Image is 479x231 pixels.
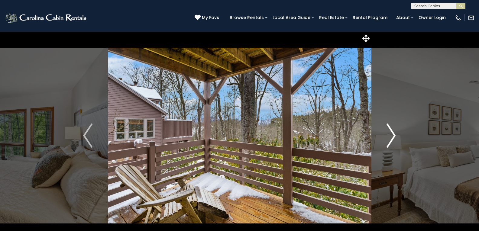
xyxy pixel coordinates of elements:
img: phone-regular-white.png [455,14,461,21]
a: Local Area Guide [270,13,313,22]
img: arrow [387,124,396,148]
span: My Favs [202,14,219,21]
a: Rental Program [350,13,390,22]
a: Owner Login [416,13,449,22]
a: My Favs [195,14,221,21]
a: Browse Rentals [227,13,267,22]
a: Real Estate [316,13,347,22]
img: arrow [83,124,92,148]
img: mail-regular-white.png [468,14,474,21]
a: About [393,13,413,22]
img: White-1-2.png [5,12,88,24]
